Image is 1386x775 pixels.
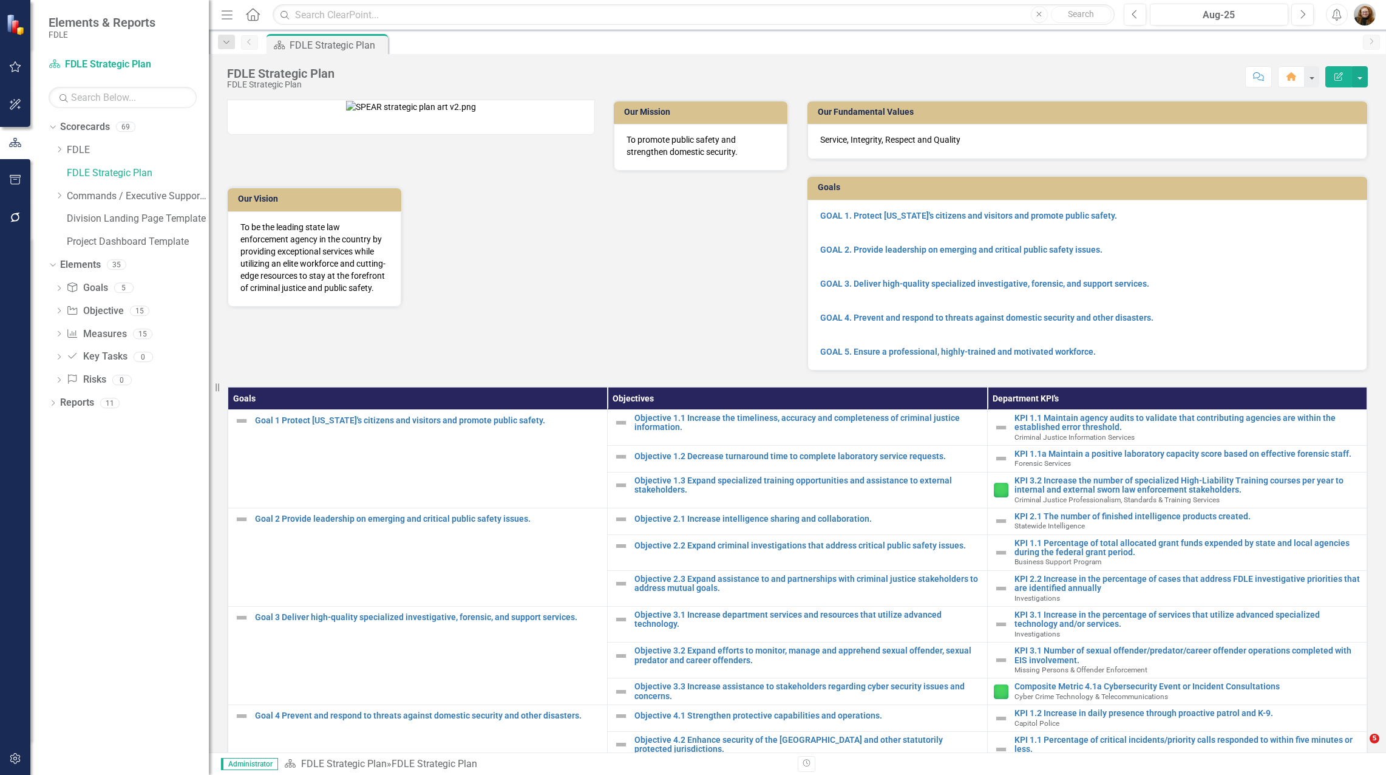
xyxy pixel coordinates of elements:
[284,757,789,771] div: »
[228,508,608,606] td: Double-Click to Edit Right Click for Context Menu
[608,705,987,732] td: Double-Click to Edit Right Click for Context Menu
[134,352,153,362] div: 0
[234,512,249,527] img: Not Defined
[987,534,1367,570] td: Double-Click to Edit Right Click for Context Menu
[301,758,387,770] a: FDLE Strategic Plan
[1014,666,1147,674] span: Missing Persons & Offender Enforcement
[634,711,980,720] a: Objective 4.1 Strengthen protective capabilities and operations.
[994,451,1008,466] img: Not Defined
[634,452,980,461] a: Objective 1.2 Decrease turnaround time to complete laboratory service requests.
[1014,512,1361,521] a: KPI 2.1 The number of finished intelligence products created.
[273,4,1115,26] input: Search ClearPoint...
[608,570,987,606] td: Double-Click to Edit Right Click for Context Menu
[112,375,132,385] div: 0
[994,653,1008,667] img: Not Defined
[1014,476,1361,495] a: KPI 3.2 Increase the number of specialized High-Liability Training courses per year to internal a...
[255,711,601,720] a: Goal 4 Prevent and respond to threats against domestic security and other disasters.
[228,607,608,705] td: Double-Click to Edit Right Click for Context Menu
[133,329,152,339] div: 15
[820,134,1355,146] p: Service, Integrity, Respect and Quality
[66,304,123,318] a: Objective
[994,514,1008,528] img: Not Defined
[634,575,980,593] a: Objective 2.3 Expand assistance to and partnerships with criminal justice stakeholders to address...
[614,649,628,663] img: Not Defined
[994,545,1008,560] img: Not Defined
[6,14,27,35] img: ClearPoint Strategy
[1014,736,1361,754] a: KPI 1.1 Percentage of critical incidents/priority calls responded to within five minutes or less.
[820,279,1149,288] a: GOAL 3. Deliver high-quality specialized investigative, forensic, and support services.
[1014,449,1361,459] a: KPI 1.1a Maintain a positive laboratory capacity score based on effective forensic staff.
[1068,9,1094,19] span: Search
[608,731,987,767] td: Double-Click to Edit Right Click for Context Menu
[67,212,209,226] a: Division Landing Page Template
[392,758,477,770] div: FDLE Strategic Plan
[994,711,1008,726] img: Not Defined
[614,709,628,723] img: Not Defined
[1014,558,1101,566] span: Business Support Program
[1014,459,1071,468] span: Forensic Services
[634,476,980,495] a: Objective 1.3 Expand specialized training opportunities and assistance to external stakeholders.
[1014,539,1361,558] a: KPI 1.1 Percentage of total allocated grant funds expended by state and local agencies during the...
[634,414,980,432] a: Objective 1.1 Increase the timeliness, accuracy and completeness of criminal justice information.
[994,685,1008,699] img: Proceeding as Planned
[820,313,1153,323] a: GOAL 4. Prevent and respond to threats against domestic security and other disasters.
[234,610,249,625] img: Not Defined
[994,581,1008,596] img: Not Defined
[634,541,980,550] a: Objective 2.2 Expand criminal investigations that address critical public safety issues.
[994,420,1008,435] img: Not Defined
[634,682,980,701] a: Objective 3.3 Increase assistance to stakeholders regarding cyber security issues and concerns.
[1014,630,1060,638] span: Investigations
[1014,719,1059,728] span: Capitol Police
[221,758,278,770] span: Administrator
[634,610,980,629] a: Objective 3.1 Increase department services and resources that utilize advanced technology.
[614,576,628,591] img: Not Defined
[987,508,1367,534] td: Double-Click to Edit Right Click for Context Menu
[994,742,1008,757] img: Not Defined
[67,235,209,249] a: Project Dashboard Template
[66,327,126,341] a: Measures
[614,685,628,699] img: Not Defined
[634,736,980,754] a: Objective 4.2 Enhance security of the [GEOGRAPHIC_DATA] and other statutorily protected jurisdict...
[634,646,980,665] a: Objective 3.2 Expand efforts to monitor, manage and apprehend sexual offender, sexual predator an...
[624,108,781,117] h3: Our Mission
[1354,4,1376,26] img: Jennifer Siddoway
[634,514,980,524] a: Objective 2.1 Increase intelligence sharing and collaboration.
[614,612,628,627] img: Not Defined
[49,30,155,39] small: FDLE
[255,514,601,524] a: Goal 2 Provide leadership on emerging and critical public safety issues.
[608,409,987,445] td: Double-Click to Edit Right Click for Context Menu
[987,570,1367,606] td: Double-Click to Edit Right Click for Context Menu
[67,143,209,157] a: FDLE
[228,409,608,508] td: Double-Click to Edit Right Click for Context Menu
[987,607,1367,643] td: Double-Click to Edit Right Click for Context Menu
[1014,692,1168,701] span: Cyber Crime Technology & Telecommunications
[994,483,1008,497] img: Proceeding as Planned
[1051,6,1112,23] button: Search
[116,122,135,132] div: 69
[290,38,385,53] div: FDLE Strategic Plan
[820,245,1102,254] a: GOAL 2. Provide leadership on emerging and critical public safety issues.
[238,194,395,203] h3: Our Vision
[49,15,155,30] span: Elements & Reports
[1014,682,1361,691] a: Composite Metric 4.1a Cybersecurity Event or Incident Consultations
[1014,610,1361,629] a: KPI 3.1 Increase in the percentage of services that utilize advanced specialized technology and/o...
[818,183,1362,192] h3: Goals
[234,709,249,723] img: Not Defined
[1014,709,1361,718] a: KPI 1.2 Increase in daily presence through proactive patrol and K-9.
[987,731,1367,767] td: Double-Click to Edit Right Click for Context Menu
[1014,646,1361,665] a: KPI 3.1 Number of sexual offender/predator/career offender operations completed with EIS involvem...
[1014,496,1220,504] span: Criminal Justice Professionalism, Standards & Training Services
[66,281,107,295] a: Goals
[346,101,476,113] img: SPEAR strategic plan art v2.png
[49,87,197,108] input: Search Below...
[608,534,987,570] td: Double-Click to Edit Right Click for Context Menu
[627,134,775,158] p: To promote public safety and strengthen domestic security.
[1370,734,1379,743] span: 5
[987,705,1367,732] td: Double-Click to Edit Right Click for Context Menu
[608,643,987,678] td: Double-Click to Edit Right Click for Context Menu
[608,445,987,472] td: Double-Click to Edit Right Click for Context Menu
[60,396,94,410] a: Reports
[60,258,101,272] a: Elements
